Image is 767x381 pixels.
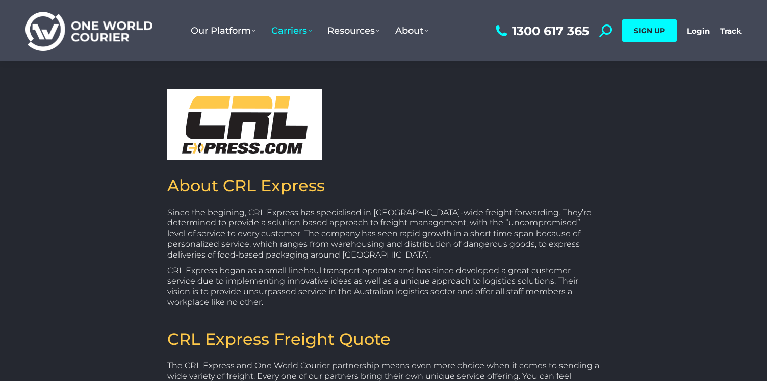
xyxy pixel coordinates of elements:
[167,328,600,350] h2: CRL Express​ Freight Quote
[271,25,312,36] span: Carriers
[25,10,152,52] img: One World Courier
[167,266,600,308] p: CRL Express began as a small linehaul transport operator and has since developed a great customer...
[183,15,264,46] a: Our Platform
[634,26,665,35] span: SIGN UP
[167,175,600,196] h2: About CRL Express
[687,26,710,36] a: Login
[191,25,256,36] span: Our Platform
[327,25,380,36] span: Resources
[720,26,742,36] a: Track
[264,15,320,46] a: Carriers
[388,15,436,46] a: About
[395,25,428,36] span: About
[320,15,388,46] a: Resources
[167,89,322,160] img: CRL Express Logo
[622,19,677,42] a: SIGN UP
[493,24,589,37] a: 1300 617 365
[167,208,600,261] p: Since the begining, CRL Express has specialised in [GEOGRAPHIC_DATA]-wide freight forwarding. The...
